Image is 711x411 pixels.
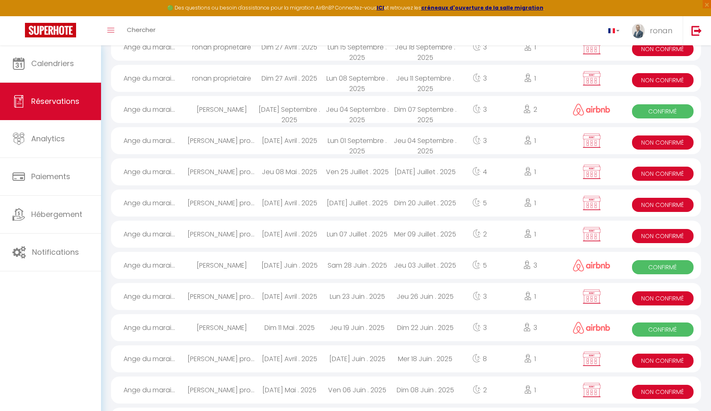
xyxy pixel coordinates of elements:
span: Analytics [31,133,65,144]
span: Notifications [32,247,79,257]
button: Ouvrir le widget de chat LiveChat [7,3,32,28]
a: créneaux d'ouverture de la salle migration [421,4,543,11]
a: ICI [377,4,384,11]
span: Réservations [31,96,79,106]
img: logout [691,25,702,36]
span: ronan [650,25,672,36]
span: Paiements [31,171,70,182]
img: Super Booking [25,23,76,37]
img: ... [632,24,644,38]
span: Hébergement [31,209,82,219]
span: Chercher [127,25,156,34]
span: Calendriers [31,58,74,69]
a: Chercher [121,16,162,45]
a: ... ronan [626,16,683,45]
